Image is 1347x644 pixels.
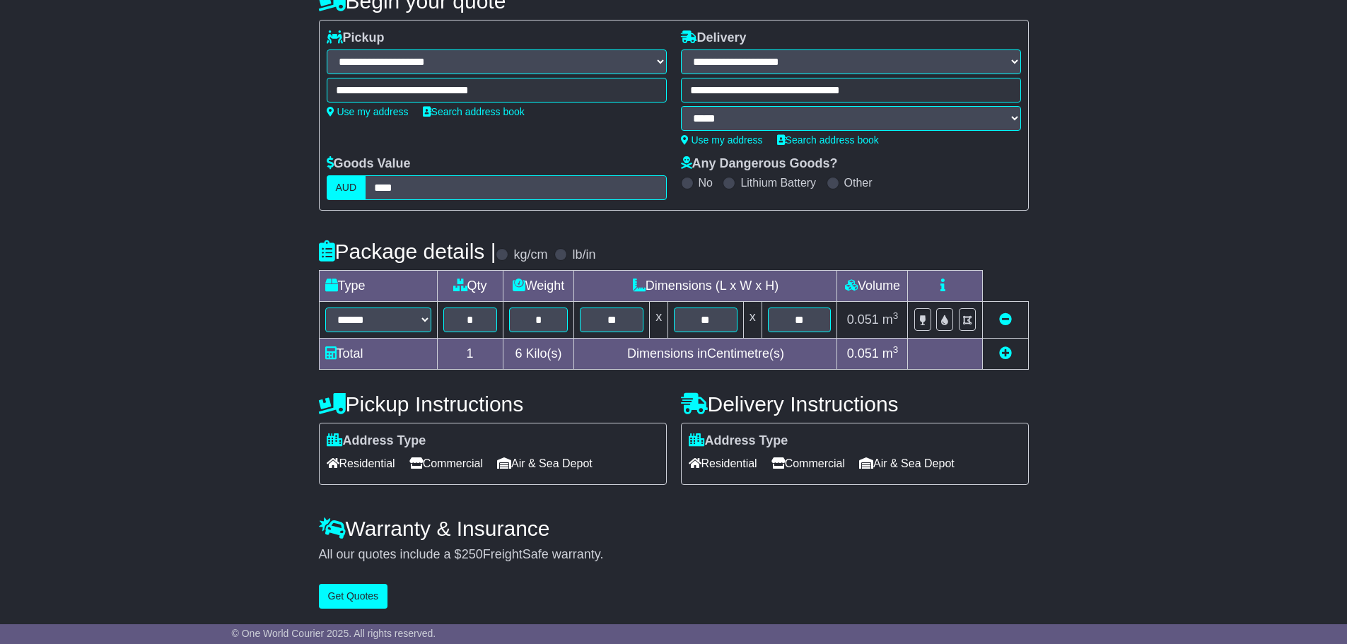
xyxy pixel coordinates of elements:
[999,346,1012,361] a: Add new item
[497,452,593,474] span: Air & Sea Depot
[437,271,503,302] td: Qty
[327,30,385,46] label: Pickup
[882,312,899,327] span: m
[319,271,437,302] td: Type
[319,392,667,416] h4: Pickup Instructions
[893,344,899,355] sup: 3
[515,346,522,361] span: 6
[771,452,845,474] span: Commercial
[319,517,1029,540] h4: Warranty & Insurance
[689,452,757,474] span: Residential
[503,339,574,370] td: Kilo(s)
[327,175,366,200] label: AUD
[681,392,1029,416] h4: Delivery Instructions
[689,433,788,449] label: Address Type
[503,271,574,302] td: Weight
[699,176,713,189] label: No
[847,312,879,327] span: 0.051
[743,302,762,339] td: x
[327,433,426,449] label: Address Type
[681,134,763,146] a: Use my address
[513,247,547,263] label: kg/cm
[319,240,496,263] h4: Package details |
[681,156,838,172] label: Any Dangerous Goods?
[847,346,879,361] span: 0.051
[462,547,483,561] span: 250
[777,134,879,146] a: Search address book
[999,312,1012,327] a: Remove this item
[319,547,1029,563] div: All our quotes include a $ FreightSafe warranty.
[572,247,595,263] label: lb/in
[232,628,436,639] span: © One World Courier 2025. All rights reserved.
[409,452,483,474] span: Commercial
[882,346,899,361] span: m
[844,176,873,189] label: Other
[740,176,816,189] label: Lithium Battery
[319,584,388,609] button: Get Quotes
[327,452,395,474] span: Residential
[574,271,837,302] td: Dimensions (L x W x H)
[327,156,411,172] label: Goods Value
[574,339,837,370] td: Dimensions in Centimetre(s)
[681,30,747,46] label: Delivery
[319,339,437,370] td: Total
[859,452,955,474] span: Air & Sea Depot
[327,106,409,117] a: Use my address
[650,302,668,339] td: x
[893,310,899,321] sup: 3
[423,106,525,117] a: Search address book
[837,271,908,302] td: Volume
[437,339,503,370] td: 1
